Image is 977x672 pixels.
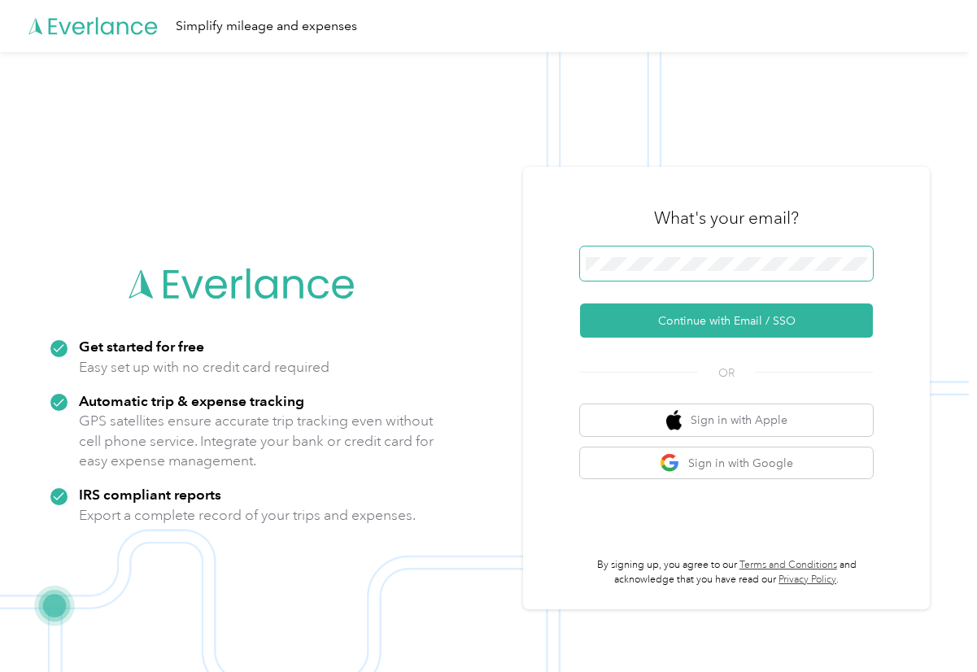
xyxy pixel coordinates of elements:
div: Simplify mileage and expenses [176,16,357,37]
strong: Automatic trip & expense tracking [79,392,304,409]
p: GPS satellites ensure accurate trip tracking even without cell phone service. Integrate your bank... [79,411,434,471]
img: apple logo [666,410,683,430]
strong: Get started for free [79,338,204,355]
strong: IRS compliant reports [79,486,221,503]
p: Easy set up with no credit card required [79,357,329,377]
p: Export a complete record of your trips and expenses. [79,505,416,526]
img: google logo [660,453,680,473]
p: By signing up, you agree to our and acknowledge that you have read our . [580,558,873,587]
button: google logoSign in with Google [580,447,873,479]
button: Continue with Email / SSO [580,303,873,338]
h3: What's your email? [654,207,799,229]
a: Terms and Conditions [739,559,837,571]
span: OR [698,364,755,382]
a: Privacy Policy [779,574,836,586]
button: apple logoSign in with Apple [580,404,873,436]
